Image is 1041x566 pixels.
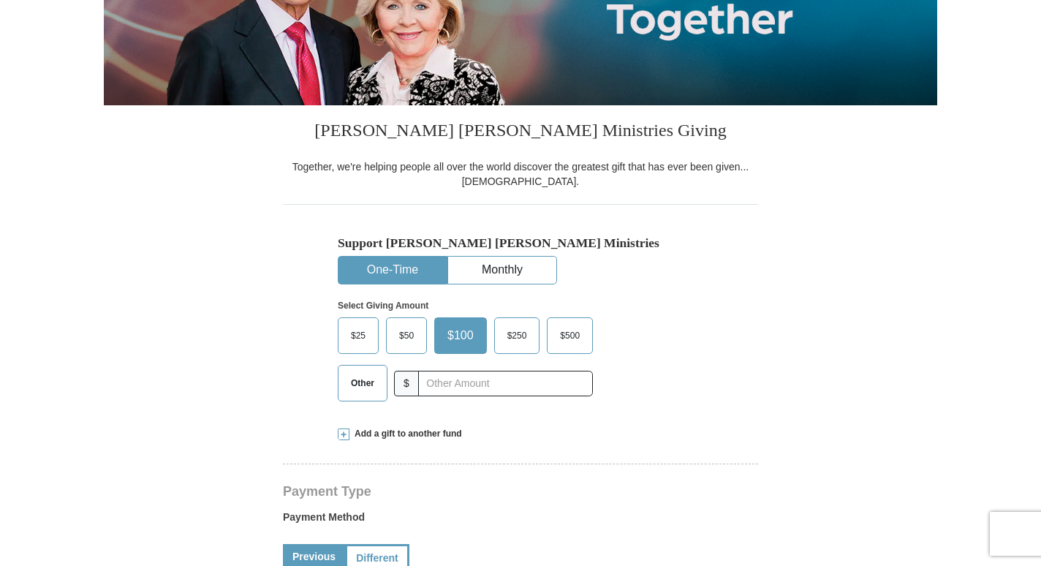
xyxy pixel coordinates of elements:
span: Other [344,372,382,394]
span: $25 [344,325,373,347]
span: $500 [553,325,587,347]
span: $100 [440,325,481,347]
button: One-Time [338,257,447,284]
h3: [PERSON_NAME] [PERSON_NAME] Ministries Giving [283,105,758,159]
h5: Support [PERSON_NAME] [PERSON_NAME] Ministries [338,235,703,251]
label: Payment Method [283,510,758,532]
input: Other Amount [418,371,593,396]
strong: Select Giving Amount [338,301,428,311]
span: $50 [392,325,421,347]
span: Add a gift to another fund [349,428,462,440]
span: $ [394,371,419,396]
h4: Payment Type [283,486,758,497]
span: $250 [500,325,534,347]
button: Monthly [448,257,556,284]
div: Together, we're helping people all over the world discover the greatest gift that has ever been g... [283,159,758,189]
